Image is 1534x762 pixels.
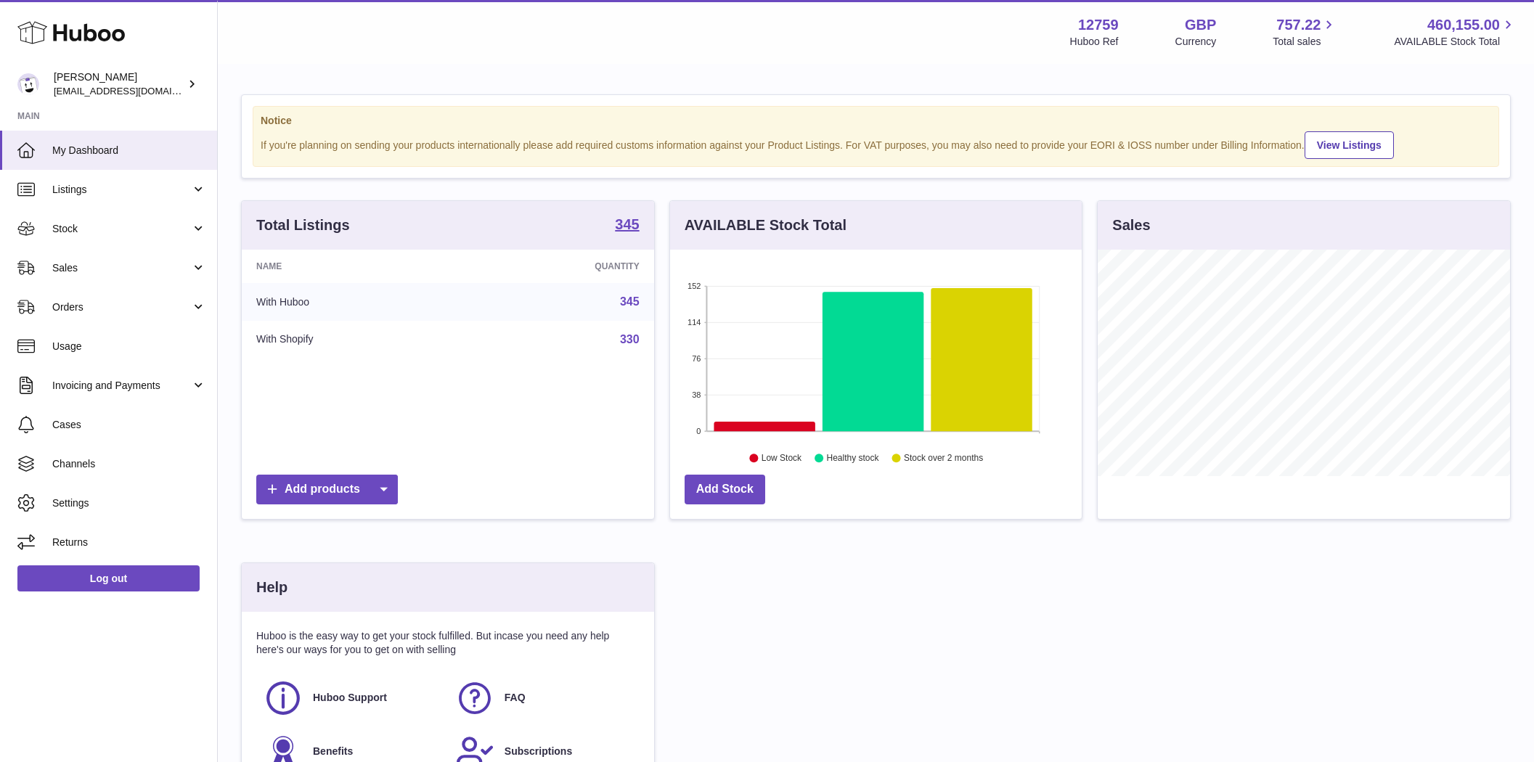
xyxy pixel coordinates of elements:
a: Huboo Support [264,679,441,718]
div: Currency [1175,35,1217,49]
span: Total sales [1273,35,1337,49]
text: 0 [696,427,701,435]
span: Returns [52,536,206,549]
a: 345 [620,295,640,308]
a: Add Stock [685,475,765,504]
span: My Dashboard [52,144,206,157]
img: sofiapanwar@unndr.com [17,73,39,95]
span: Settings [52,496,206,510]
strong: GBP [1185,15,1216,35]
span: 460,155.00 [1427,15,1500,35]
h3: Sales [1112,216,1150,235]
th: Quantity [464,250,654,283]
h3: AVAILABLE Stock Total [685,216,846,235]
text: 38 [692,390,701,399]
span: AVAILABLE Stock Total [1394,35,1517,49]
th: Name [242,250,464,283]
span: Subscriptions [505,745,572,758]
a: View Listings [1305,131,1394,159]
span: Cases [52,418,206,432]
p: Huboo is the easy way to get your stock fulfilled. But incase you need any help here's our ways f... [256,629,640,657]
span: Orders [52,300,191,314]
a: Add products [256,475,398,504]
strong: 345 [615,217,639,232]
text: 114 [688,318,701,327]
span: 757.22 [1276,15,1321,35]
a: FAQ [455,679,632,718]
span: Sales [52,261,191,275]
div: [PERSON_NAME] [54,70,184,98]
strong: 12759 [1078,15,1119,35]
text: 76 [692,354,701,363]
a: Log out [17,565,200,591]
td: With Huboo [242,283,464,321]
text: Healthy stock [826,454,879,464]
text: Low Stock [762,454,802,464]
div: If you're planning on sending your products internationally please add required customs informati... [261,129,1491,159]
span: Benefits [313,745,353,758]
strong: Notice [261,114,1491,128]
span: Invoicing and Payments [52,379,191,393]
span: Huboo Support [313,691,387,705]
span: Channels [52,457,206,471]
span: [EMAIL_ADDRESS][DOMAIN_NAME] [54,85,213,97]
span: Usage [52,340,206,353]
div: Huboo Ref [1070,35,1119,49]
h3: Help [256,578,287,597]
a: 460,155.00 AVAILABLE Stock Total [1394,15,1517,49]
a: 330 [620,333,640,345]
a: 345 [615,217,639,234]
td: With Shopify [242,321,464,359]
text: Stock over 2 months [904,454,983,464]
a: 757.22 Total sales [1273,15,1337,49]
h3: Total Listings [256,216,350,235]
span: Listings [52,183,191,197]
span: FAQ [505,691,526,705]
text: 152 [688,282,701,290]
span: Stock [52,222,191,236]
